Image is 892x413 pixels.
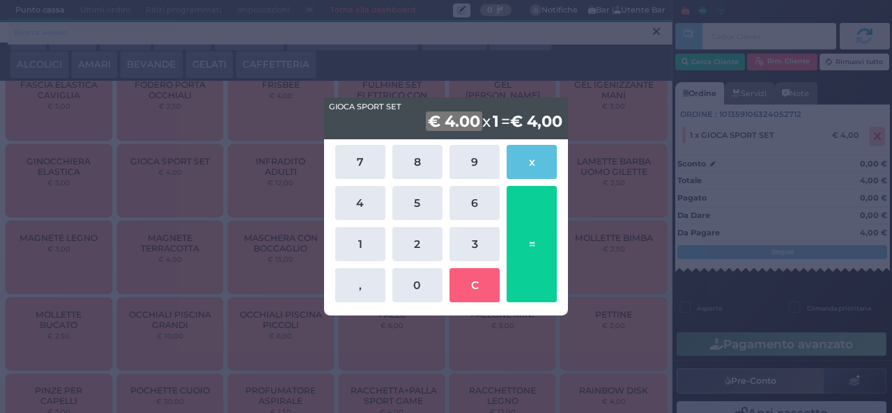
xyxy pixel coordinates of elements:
[335,227,385,261] button: 1
[335,186,385,220] button: 4
[335,145,385,179] button: 7
[449,186,500,220] button: 6
[426,111,482,131] b: € 4.00
[449,145,500,179] button: 9
[510,111,562,131] b: € 4,00
[324,98,568,139] div: x =
[392,145,443,179] button: 8
[507,186,557,302] button: =
[392,227,443,261] button: 2
[449,227,500,261] button: 3
[392,186,443,220] button: 5
[507,145,557,179] button: x
[449,268,500,302] button: C
[329,101,401,113] span: GIOCA SPORT SET
[491,111,501,131] b: 1
[335,268,385,302] button: ,
[392,268,443,302] button: 0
